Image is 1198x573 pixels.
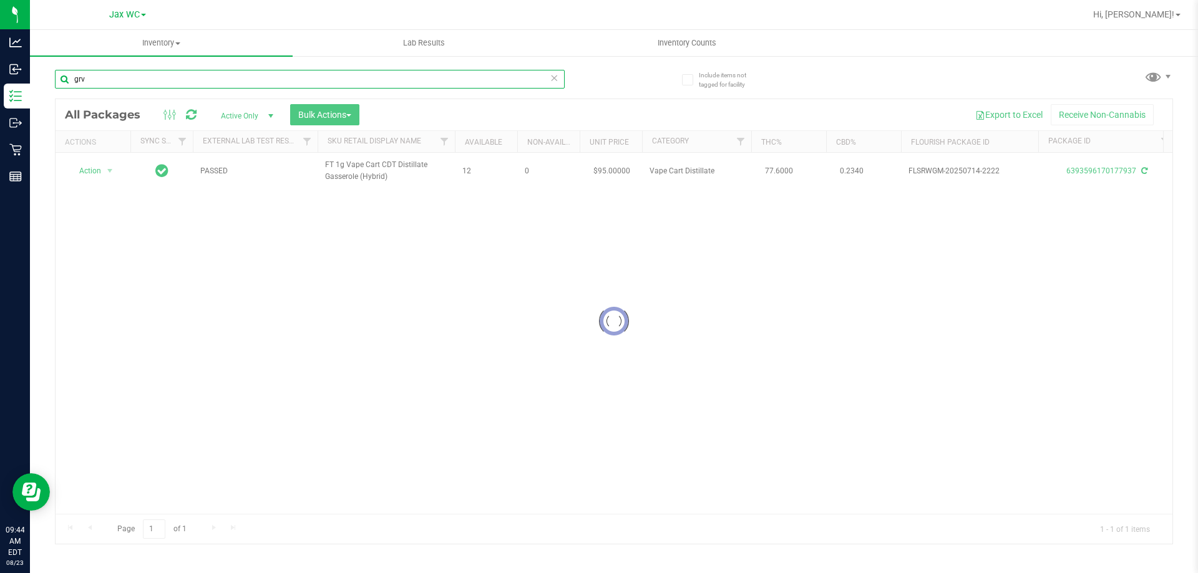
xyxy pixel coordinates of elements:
inline-svg: Retail [9,143,22,156]
span: Jax WC [109,9,140,20]
inline-svg: Analytics [9,36,22,49]
span: Clear [550,70,558,86]
span: Include items not tagged for facility [699,70,761,89]
span: Hi, [PERSON_NAME]! [1093,9,1174,19]
p: 08/23 [6,558,24,567]
a: Inventory [30,30,293,56]
input: Search Package ID, Item Name, SKU, Lot or Part Number... [55,70,565,89]
span: Inventory [30,37,293,49]
a: Inventory Counts [555,30,818,56]
inline-svg: Outbound [9,117,22,129]
iframe: Resource center [12,473,50,511]
span: Inventory Counts [641,37,733,49]
inline-svg: Inventory [9,90,22,102]
inline-svg: Reports [9,170,22,183]
a: Lab Results [293,30,555,56]
inline-svg: Inbound [9,63,22,75]
p: 09:44 AM EDT [6,524,24,558]
span: Lab Results [386,37,462,49]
